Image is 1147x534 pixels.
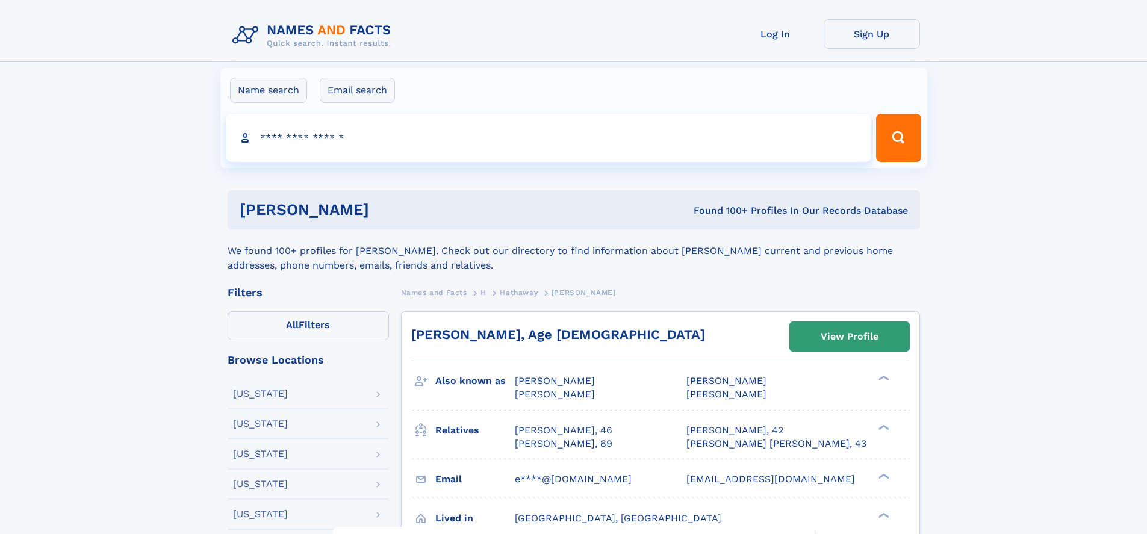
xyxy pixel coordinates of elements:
span: Hathaway [500,288,538,297]
span: [PERSON_NAME] [686,375,766,387]
div: Filters [228,287,389,298]
h3: Also known as [435,371,515,391]
button: Search Button [876,114,921,162]
a: View Profile [790,322,909,351]
div: [US_STATE] [233,479,288,489]
div: We found 100+ profiles for [PERSON_NAME]. Check out our directory to find information about [PERS... [228,229,920,273]
a: Names and Facts [401,285,467,300]
div: ❯ [875,374,890,382]
span: [PERSON_NAME] [515,388,595,400]
span: All [286,319,299,331]
h3: Email [435,469,515,489]
label: Filters [228,311,389,340]
div: Browse Locations [228,355,389,365]
div: Found 100+ Profiles In Our Records Database [531,204,908,217]
img: Logo Names and Facts [228,19,401,52]
div: [US_STATE] [233,509,288,519]
h3: Lived in [435,508,515,529]
input: search input [226,114,871,162]
label: Email search [320,78,395,103]
a: H [480,285,486,300]
div: ❯ [875,423,890,431]
h3: Relatives [435,420,515,441]
span: [EMAIL_ADDRESS][DOMAIN_NAME] [686,473,855,485]
div: ❯ [875,472,890,480]
span: [PERSON_NAME] [552,288,616,297]
a: [PERSON_NAME], 42 [686,424,783,437]
div: [US_STATE] [233,389,288,399]
span: H [480,288,486,297]
a: Sign Up [824,19,920,49]
span: [PERSON_NAME] [515,375,595,387]
div: ❯ [875,511,890,519]
span: [PERSON_NAME] [686,388,766,400]
span: [GEOGRAPHIC_DATA], [GEOGRAPHIC_DATA] [515,512,721,524]
a: [PERSON_NAME], 69 [515,437,612,450]
a: Log In [727,19,824,49]
div: [US_STATE] [233,449,288,459]
a: [PERSON_NAME], 46 [515,424,612,437]
label: Name search [230,78,307,103]
a: Hathaway [500,285,538,300]
div: [US_STATE] [233,419,288,429]
h1: [PERSON_NAME] [240,202,532,217]
a: [PERSON_NAME], Age [DEMOGRAPHIC_DATA] [411,327,705,342]
a: [PERSON_NAME] [PERSON_NAME], 43 [686,437,866,450]
div: View Profile [821,323,878,350]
